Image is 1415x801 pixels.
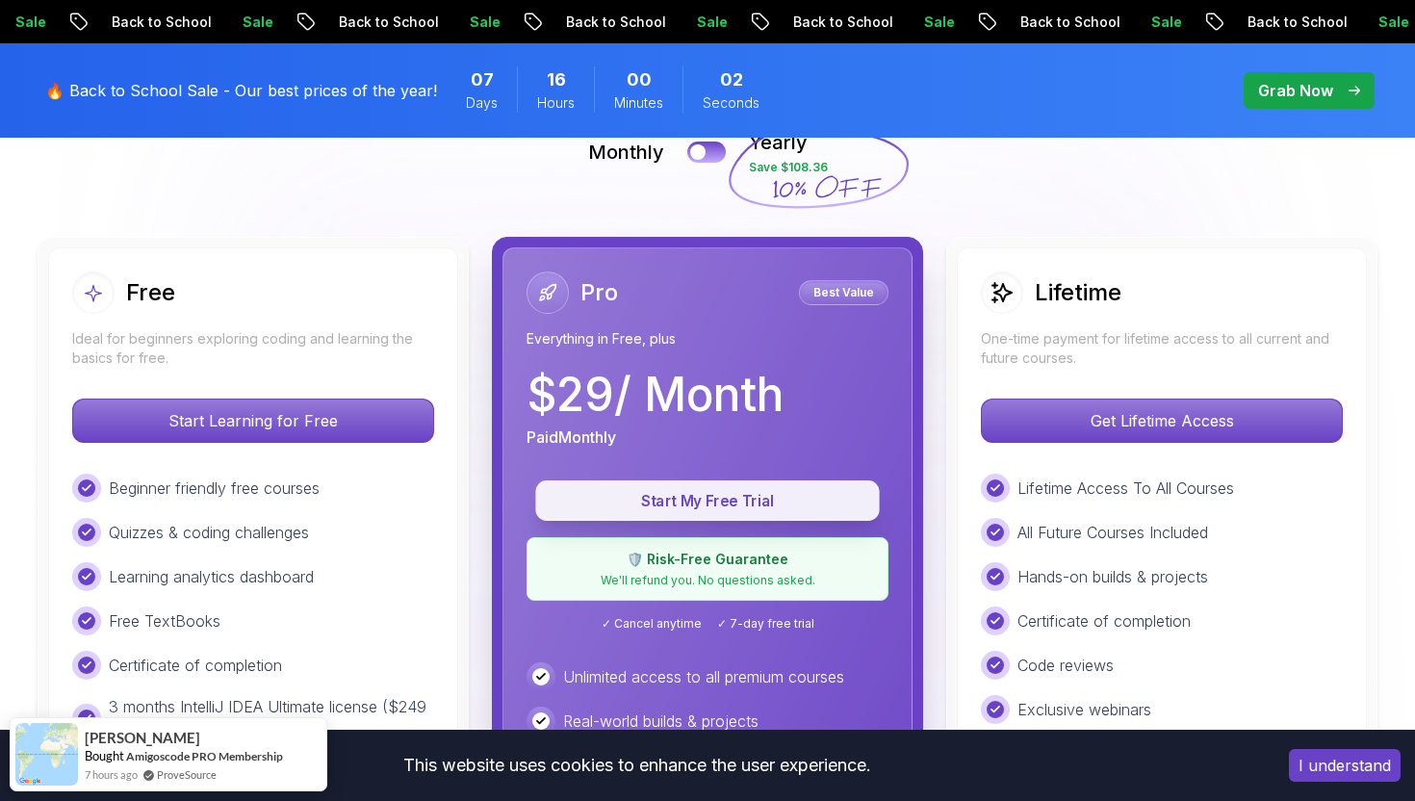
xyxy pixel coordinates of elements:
p: Start My Free Trial [557,490,858,512]
p: Back to School [1232,13,1363,32]
button: Get Lifetime Access [981,399,1343,443]
p: Back to School [551,13,682,32]
span: [PERSON_NAME] [85,730,200,746]
span: Days [466,93,498,113]
p: Code reviews [1017,654,1114,677]
p: We'll refund you. No questions asked. [539,573,876,588]
p: 3 months IntelliJ IDEA Ultimate license ($249 value) [109,695,434,741]
p: Hands-on builds & projects [1017,565,1208,588]
p: Monthly [588,139,664,166]
p: Everything in Free, plus [527,329,888,349]
span: Bought [85,748,124,763]
p: Quizzes & coding challenges [109,521,309,544]
p: Sale [909,13,970,32]
p: Real-world builds & projects [563,710,759,733]
span: 2 Seconds [720,66,743,93]
span: 0 Minutes [627,66,652,93]
img: provesource social proof notification image [15,723,78,786]
p: Get Lifetime Access [982,400,1342,442]
button: Accept cookies [1289,749,1401,782]
p: Certificate of completion [1017,609,1191,633]
p: Sale [454,13,516,32]
p: Unlimited access to all premium courses [563,665,844,688]
p: 🛡️ Risk-Free Guarantee [539,550,876,569]
span: Hours [537,93,575,113]
span: ✓ Cancel anytime [602,616,702,632]
button: Start My Free Trial [535,480,879,521]
p: Best Value [802,283,886,302]
p: Sale [227,13,289,32]
a: Start Learning for Free [72,411,434,430]
span: Seconds [703,93,759,113]
p: Beginner friendly free courses [109,477,320,500]
p: Free TextBooks [109,609,220,633]
span: Minutes [614,93,663,113]
p: Sale [682,13,743,32]
p: Start Learning for Free [73,400,433,442]
p: Back to School [1005,13,1136,32]
span: 16 Hours [547,66,566,93]
a: Get Lifetime Access [981,411,1343,430]
p: Back to School [323,13,454,32]
p: 🔥 Back to School Sale - Our best prices of the year! [45,79,437,102]
span: 7 Days [471,66,494,93]
p: $ 29 / Month [527,372,784,418]
div: This website uses cookies to enhance the user experience. [14,744,1260,787]
p: One-time payment for lifetime access to all current and future courses. [981,329,1343,368]
button: Start Learning for Free [72,399,434,443]
a: ProveSource [157,766,217,783]
h2: Pro [580,277,618,308]
p: Sale [1136,13,1197,32]
p: Lifetime Access To All Courses [1017,477,1234,500]
p: Learning analytics dashboard [109,565,314,588]
p: Paid Monthly [527,426,616,449]
p: Back to School [778,13,909,32]
p: Exclusive webinars [1017,698,1151,721]
h2: Lifetime [1035,277,1121,308]
span: ✓ 7-day free trial [717,616,814,632]
h2: Free [126,277,175,308]
p: Grab Now [1258,79,1333,102]
p: Certificate of completion [109,654,282,677]
p: Ideal for beginners exploring coding and learning the basics for free. [72,329,434,368]
a: Amigoscode PRO Membership [126,749,283,763]
span: 7 hours ago [85,766,138,783]
p: Back to School [96,13,227,32]
p: All Future Courses Included [1017,521,1208,544]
